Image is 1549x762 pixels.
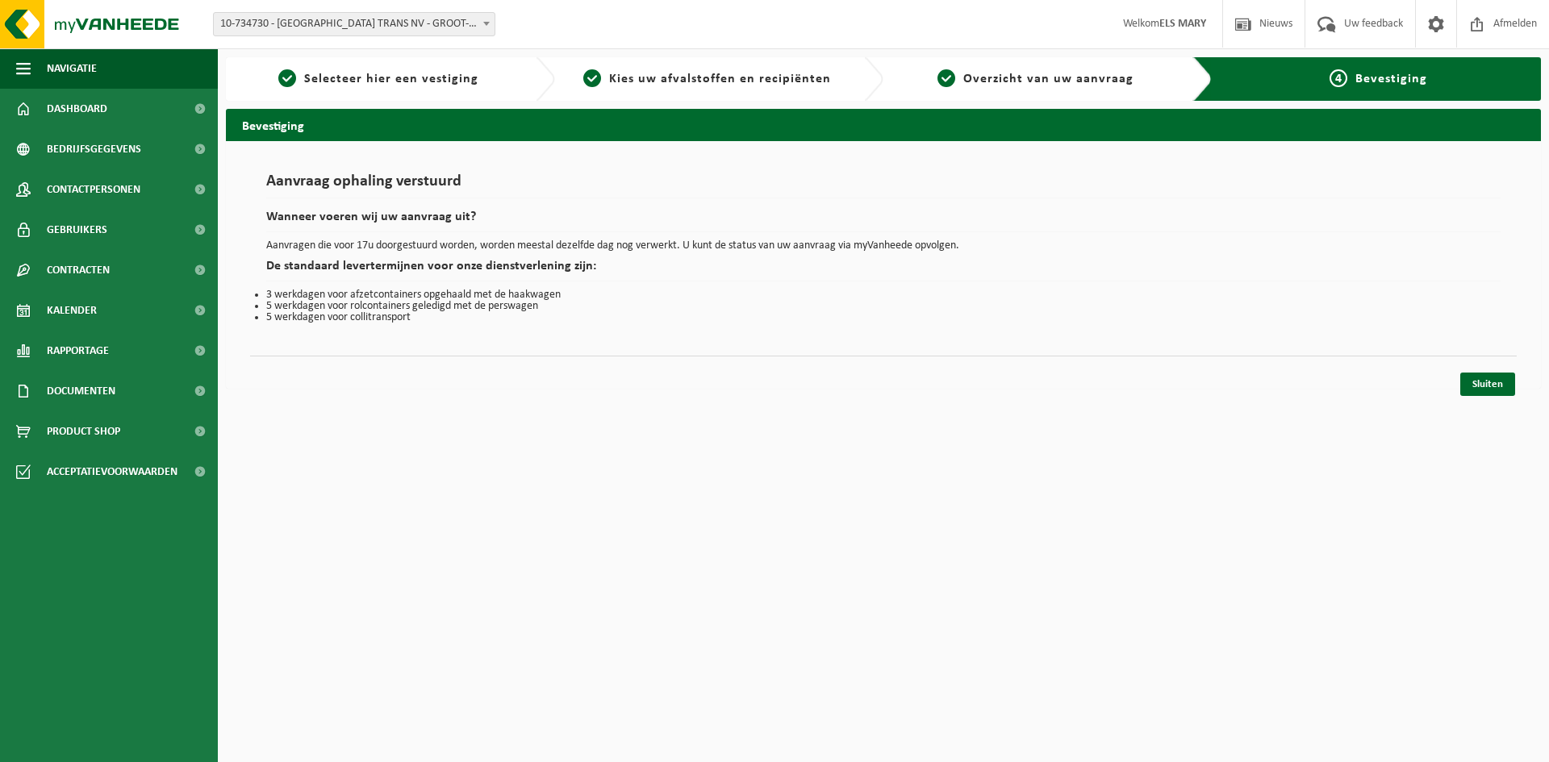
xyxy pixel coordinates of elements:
[47,371,115,411] span: Documenten
[266,240,1501,252] p: Aanvragen die voor 17u doorgestuurd worden, worden meestal dezelfde dag nog verwerkt. U kunt de s...
[278,69,296,87] span: 1
[47,129,141,169] span: Bedrijfsgegevens
[234,69,523,89] a: 1Selecteer hier een vestiging
[963,73,1134,85] span: Overzicht van uw aanvraag
[213,12,495,36] span: 10-734730 - BENELUX TRANS NV - GROOT-BIJGAARDEN
[47,411,120,452] span: Product Shop
[1159,18,1206,30] strong: ELS MARY
[226,109,1541,140] h2: Bevestiging
[266,289,1501,301] li: 3 werkdagen voor afzetcontainers opgehaald met de haakwagen
[266,210,1501,232] h2: Wanneer voeren wij uw aanvraag uit?
[47,89,107,129] span: Dashboard
[891,69,1180,89] a: 3Overzicht van uw aanvraag
[266,312,1501,323] li: 5 werkdagen voor collitransport
[47,250,110,290] span: Contracten
[47,331,109,371] span: Rapportage
[609,73,831,85] span: Kies uw afvalstoffen en recipiënten
[47,169,140,210] span: Contactpersonen
[1460,373,1515,396] a: Sluiten
[563,69,852,89] a: 2Kies uw afvalstoffen en recipiënten
[47,210,107,250] span: Gebruikers
[47,452,177,492] span: Acceptatievoorwaarden
[304,73,478,85] span: Selecteer hier een vestiging
[1330,69,1347,87] span: 4
[266,260,1501,281] h2: De standaard levertermijnen voor onze dienstverlening zijn:
[937,69,955,87] span: 3
[47,290,97,331] span: Kalender
[1355,73,1427,85] span: Bevestiging
[214,13,495,35] span: 10-734730 - BENELUX TRANS NV - GROOT-BIJGAARDEN
[266,173,1501,198] h1: Aanvraag ophaling verstuurd
[47,48,97,89] span: Navigatie
[266,301,1501,312] li: 5 werkdagen voor rolcontainers geledigd met de perswagen
[583,69,601,87] span: 2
